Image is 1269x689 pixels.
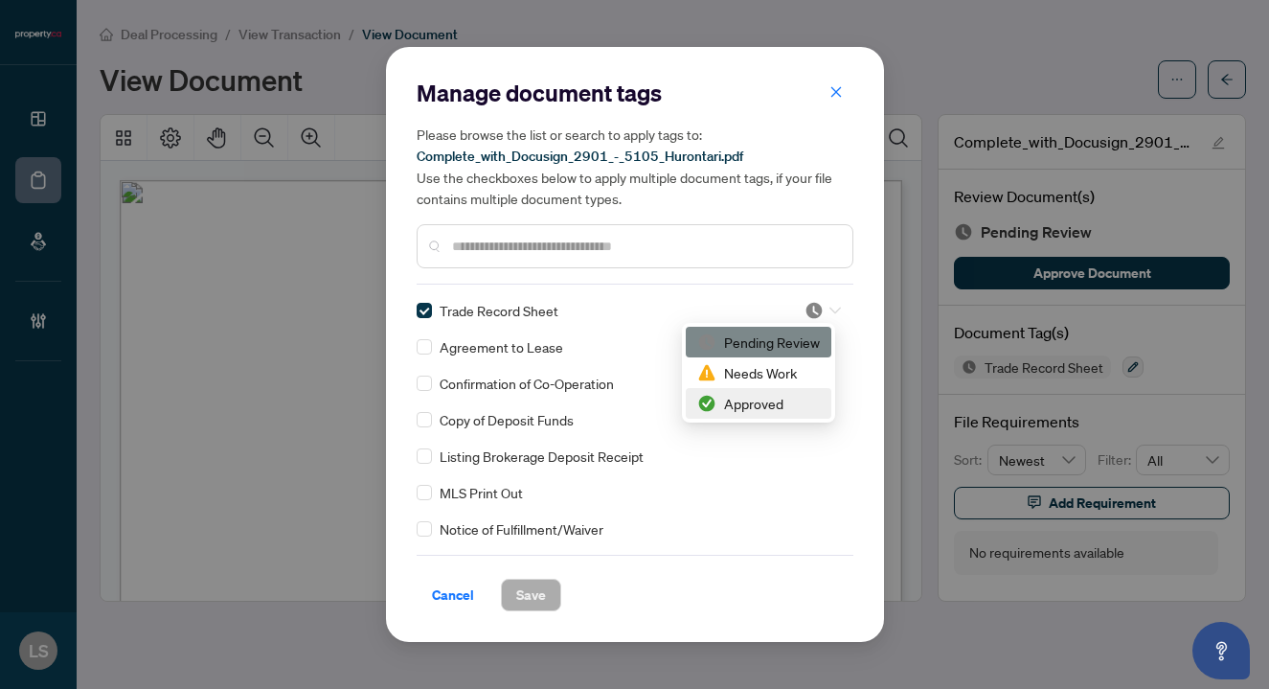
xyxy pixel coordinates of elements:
[697,332,820,353] div: Pending Review
[686,388,831,419] div: Approved
[697,363,716,382] img: status
[440,518,603,540] span: Notice of Fulfillment/Waiver
[440,336,563,357] span: Agreement to Lease
[432,580,474,610] span: Cancel
[501,579,561,611] button: Save
[417,124,853,209] h5: Please browse the list or search to apply tags to: Use the checkboxes below to apply multiple doc...
[417,579,489,611] button: Cancel
[829,85,843,99] span: close
[417,78,853,108] h2: Manage document tags
[686,327,831,357] div: Pending Review
[440,373,614,394] span: Confirmation of Co-Operation
[440,482,523,503] span: MLS Print Out
[417,148,743,165] span: Complete_with_Docusign_2901_-_5105_Hurontari.pdf
[697,393,820,414] div: Approved
[697,362,820,383] div: Needs Work
[440,300,558,321] span: Trade Record Sheet
[697,394,716,413] img: status
[1192,622,1250,679] button: Open asap
[440,409,574,430] span: Copy of Deposit Funds
[697,333,716,352] img: status
[440,446,644,467] span: Listing Brokerage Deposit Receipt
[804,301,824,320] img: status
[686,357,831,388] div: Needs Work
[804,301,841,320] span: Pending Review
